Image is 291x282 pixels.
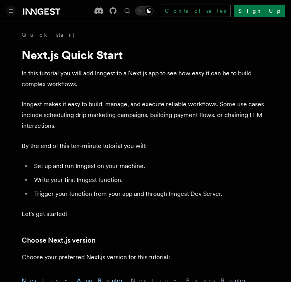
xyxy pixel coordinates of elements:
a: Contact sales [160,5,231,17]
button: Toggle dark mode [135,6,154,15]
a: Sign Up [234,5,285,17]
p: By the end of this ten-minute tutorial you will: [22,141,269,151]
h1: Next.js Quick Start [22,48,269,62]
p: Inngest makes it easy to build, manage, and execute reliable workflows. Some use cases include sc... [22,99,269,131]
a: Quick start [22,31,74,39]
p: Choose your preferred Next.js version for this tutorial: [22,252,269,263]
p: In this tutorial you will add Inngest to a Next.js app to see how easy it can be to build complex... [22,68,269,90]
p: Let's get started! [22,209,269,219]
button: Toggle navigation [6,6,15,15]
li: Set up and run Inngest on your machine. [32,161,269,172]
li: Trigger your function from your app and through Inngest Dev Server. [32,189,269,199]
button: Find something... [123,6,132,15]
li: Write your first Inngest function. [32,175,269,185]
a: Choose Next.js version [22,235,96,246]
